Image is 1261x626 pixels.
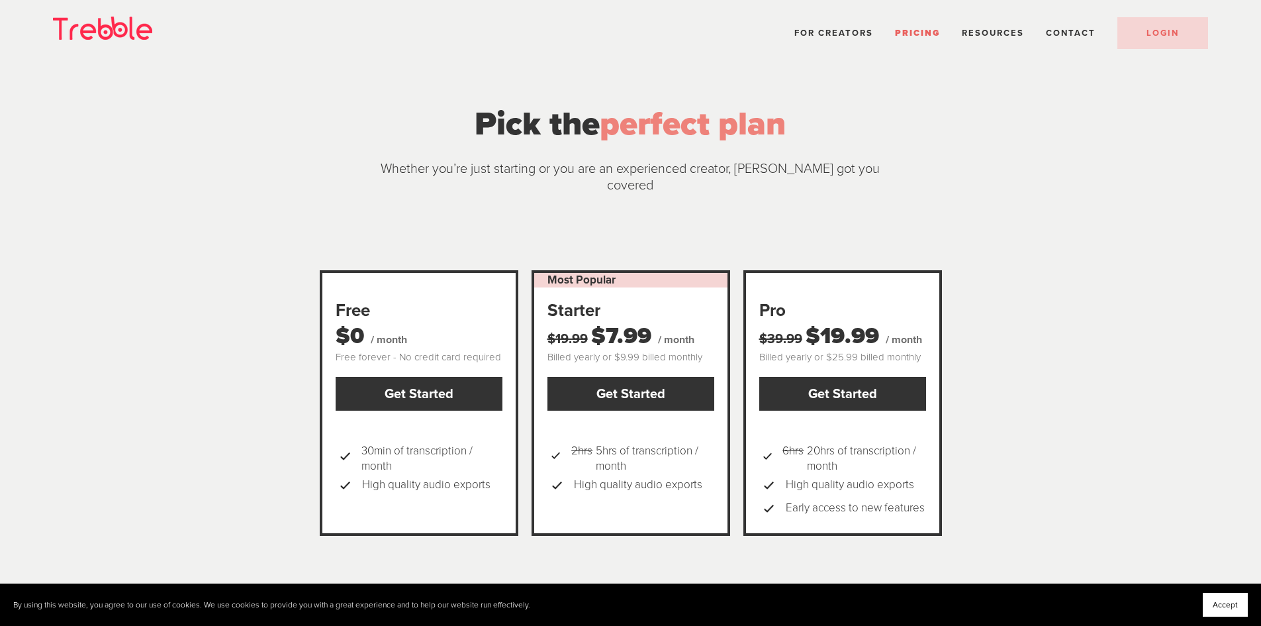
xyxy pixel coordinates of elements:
[13,600,530,610] p: By using this website, you agree to our use of cookies. We use cookies to provide you with a grea...
[759,299,926,322] div: Pro
[53,17,152,40] img: Trebble
[547,377,714,411] a: Get Started
[1117,17,1208,49] a: LOGIN
[336,323,364,350] span: $0
[658,333,694,346] span: / month
[361,444,502,473] span: 30min of transcription / month
[759,351,926,364] div: Billed yearly or $25.99 billed monthly
[362,474,490,497] span: High quality audio exports
[782,444,804,473] s: 6hrs
[962,28,1024,38] span: Resources
[806,323,879,350] span: $19.99
[782,444,925,473] span: 20hrs of transcription / month
[591,323,651,350] span: $7.99
[534,273,727,287] div: Most Popular
[1146,28,1179,38] span: LOGIN
[759,331,802,347] s: $39.99
[547,351,714,364] div: Billed yearly or $9.99 billed monthly
[1046,28,1096,38] a: Contact
[895,28,940,38] a: Pricing
[336,351,502,364] div: Free forever - No credit card required
[886,333,922,346] span: / month
[571,444,592,473] s: 2hrs
[794,28,873,38] a: For Creators
[367,161,893,194] p: Whether you’re just starting or you are an experienced creator, [PERSON_NAME] got you covered
[1203,593,1248,617] button: Accept
[571,444,714,473] span: 5hrs of transcription / month
[759,377,926,411] a: Get Started
[547,331,588,347] s: $19.99
[600,104,786,144] span: perfect plan
[336,377,502,411] a: Get Started
[1213,600,1238,609] span: Accept
[547,299,714,322] div: Starter
[786,497,925,520] span: Early access to new features
[574,474,702,497] span: High quality audio exports
[786,474,914,497] span: High quality audio exports
[367,100,893,148] div: Pick the
[371,333,407,346] span: / month
[336,299,502,322] div: Free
